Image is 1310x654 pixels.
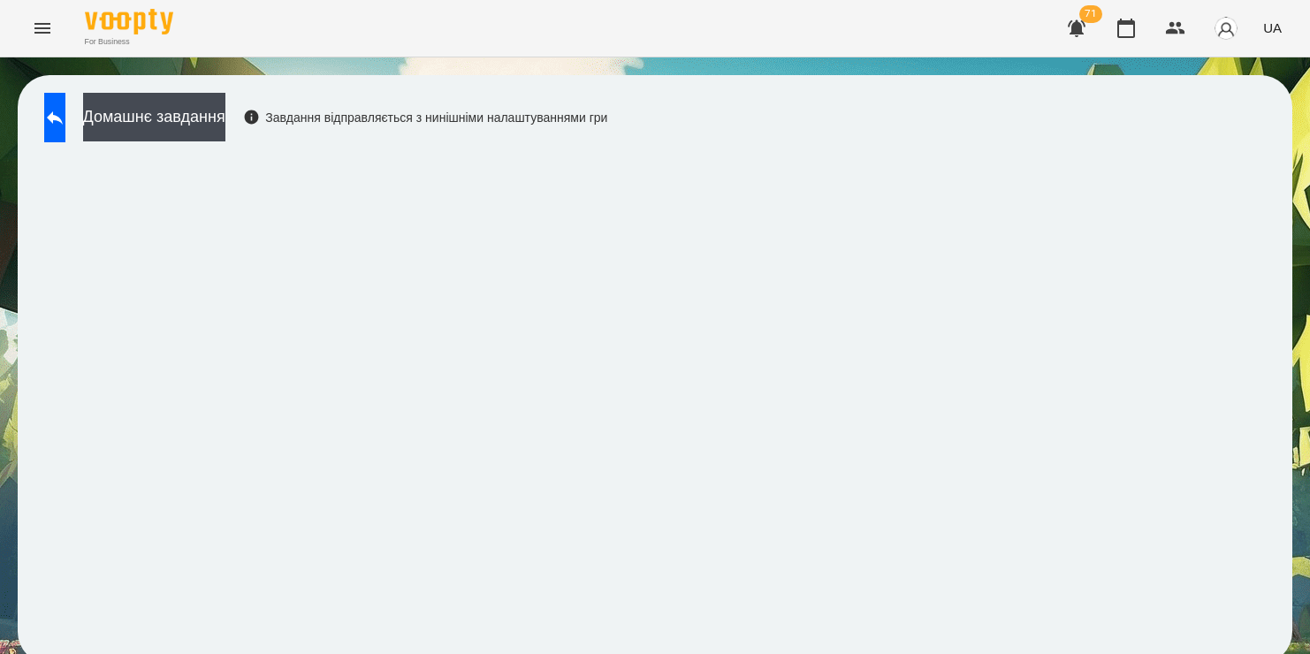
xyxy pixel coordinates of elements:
span: For Business [85,36,173,48]
button: Домашнє завдання [83,93,225,141]
span: 71 [1079,5,1102,23]
button: UA [1256,11,1289,44]
img: avatar_s.png [1214,16,1238,41]
div: Завдання відправляється з нинішніми налаштуваннями гри [243,109,608,126]
img: Voopty Logo [85,9,173,34]
span: UA [1263,19,1282,37]
button: Menu [21,7,64,49]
